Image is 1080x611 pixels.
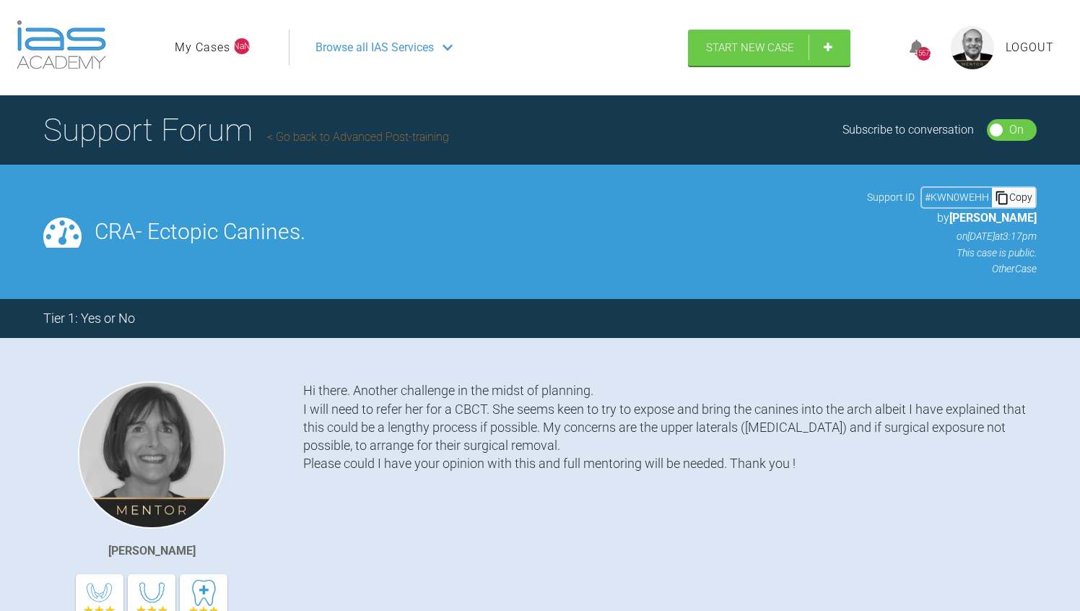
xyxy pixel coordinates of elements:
span: [PERSON_NAME] [949,211,1037,225]
a: My Cases [175,38,230,57]
h1: Support Forum [43,105,449,155]
a: Start New Case [688,30,850,66]
p: This case is public. [867,245,1037,261]
div: # KWN0WEHH [922,189,992,205]
div: Tier 1: Yes or No [43,308,135,329]
span: Browse all IAS Services [315,38,434,57]
h2: CRA- Ectopic Canines. [95,221,854,243]
div: Subscribe to conversation [842,121,974,139]
div: [PERSON_NAME] [108,542,196,560]
div: 15672 [917,47,931,61]
p: on [DATE] at 3:17pm [867,228,1037,244]
span: Support ID [867,189,915,205]
img: Nicola White [78,381,225,529]
p: by [867,209,1037,227]
img: logo-light.3e3ef733.png [17,20,106,69]
div: Copy [992,188,1035,207]
div: Hi there. Another challenge in the midst of planning. I will need to refer her for a CBCT. She se... [303,381,1037,597]
img: profile.png [951,26,994,69]
a: Go back to Advanced Post-training [267,130,449,144]
a: Logout [1006,38,1054,57]
p: Other Case [867,261,1037,277]
span: Start New Case [706,41,794,54]
span: NaN [234,38,250,54]
div: On [1009,121,1024,139]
